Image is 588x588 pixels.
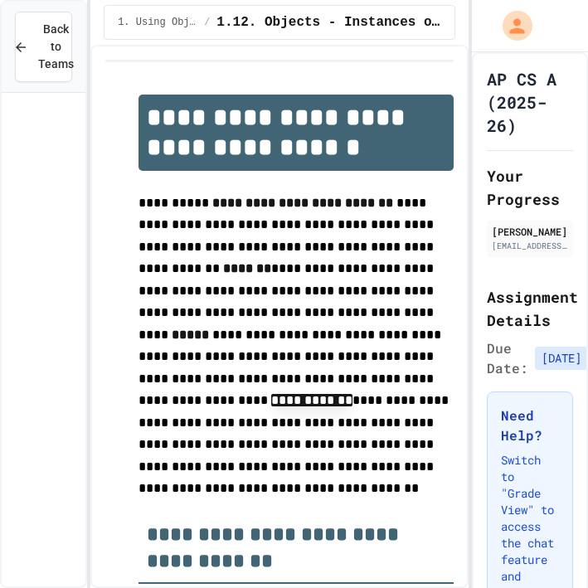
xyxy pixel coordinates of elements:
[492,240,568,252] div: [EMAIL_ADDRESS][DOMAIN_NAME]
[501,406,559,445] h3: Need Help?
[15,12,72,82] button: Back to Teams
[485,7,537,45] div: My Account
[450,450,571,520] iframe: chat widget
[216,12,440,32] span: 1.12. Objects - Instances of Classes
[204,16,210,29] span: /
[38,21,74,73] span: Back to Teams
[535,347,588,370] span: [DATE]
[487,164,573,211] h2: Your Progress
[487,67,573,137] h1: AP CS A (2025-26)
[518,522,571,571] iframe: chat widget
[487,338,528,378] span: Due Date:
[118,16,197,29] span: 1. Using Objects and Methods
[487,285,573,332] h2: Assignment Details
[492,224,568,239] div: [PERSON_NAME]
